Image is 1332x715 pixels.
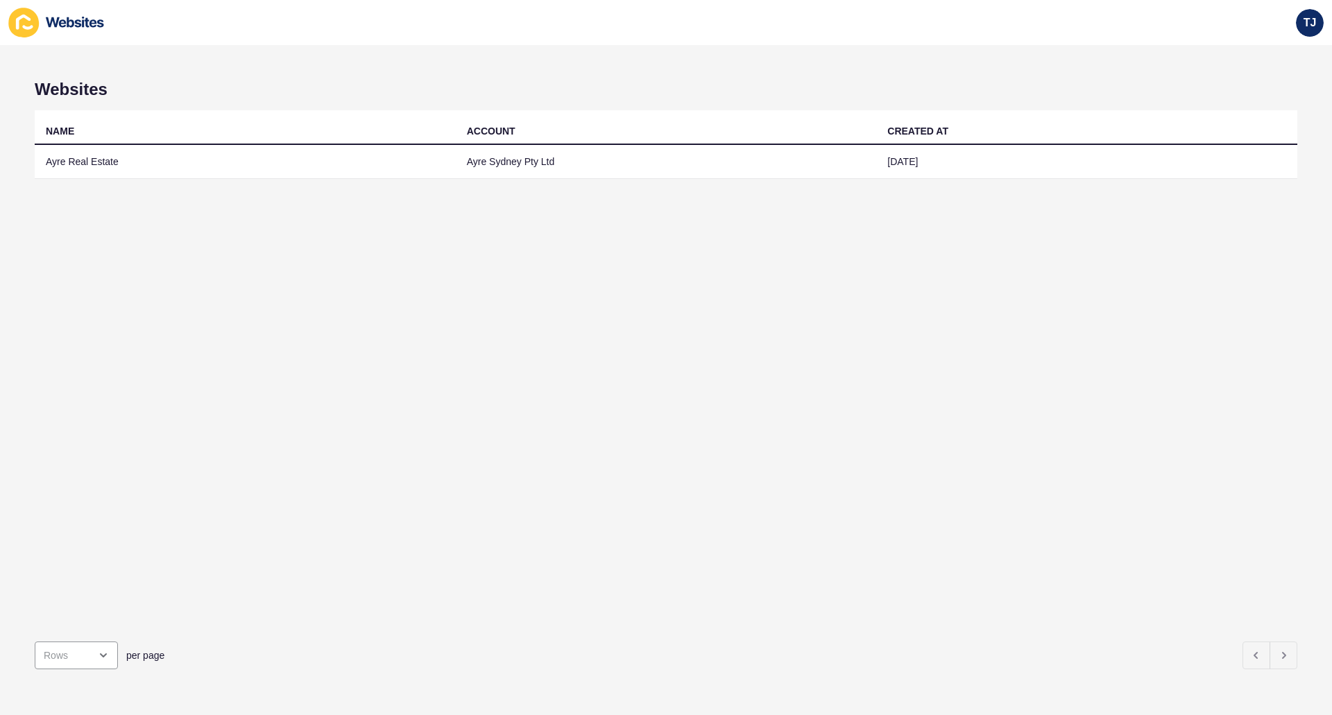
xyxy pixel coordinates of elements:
[46,124,74,138] div: NAME
[456,145,877,179] td: Ayre Sydney Pty Ltd
[35,145,456,179] td: Ayre Real Estate
[35,80,1297,99] h1: Websites
[467,124,515,138] div: ACCOUNT
[126,648,164,662] span: per page
[876,145,1297,179] td: [DATE]
[35,641,118,669] div: open menu
[1304,16,1317,30] span: TJ
[887,124,948,138] div: CREATED AT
